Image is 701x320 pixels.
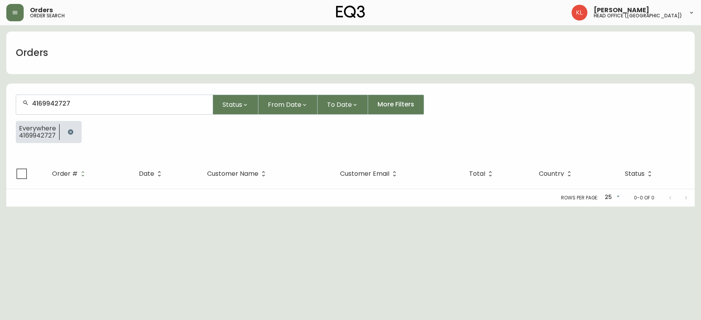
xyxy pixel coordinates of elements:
p: 0-0 of 0 [634,194,654,201]
span: Customer Name [207,171,258,176]
button: Status [213,95,258,115]
span: Customer Email [340,170,400,177]
span: Everywhere [19,125,56,132]
span: Country [539,171,564,176]
span: Orders [30,7,53,13]
span: Customer Name [207,170,269,177]
button: From Date [258,95,318,115]
span: Country [539,170,574,177]
span: From Date [268,100,301,110]
span: Date [139,171,154,176]
span: Customer Email [340,171,389,176]
h1: Orders [16,46,48,60]
span: Status [625,170,655,177]
img: 2c0c8aa7421344cf0398c7f872b772b5 [572,5,587,20]
button: To Date [318,95,368,115]
span: Status [222,100,242,110]
input: Search [32,100,206,107]
h5: head office ([GEOGRAPHIC_DATA]) [594,13,682,18]
span: To Date [327,100,352,110]
h5: order search [30,13,65,18]
span: 4169942727 [19,132,56,139]
button: More Filters [368,95,424,115]
div: 25 [602,191,621,204]
span: Order # [52,171,78,176]
span: Date [139,170,165,177]
span: Order # [52,170,88,177]
p: Rows per page: [561,194,598,201]
span: Total [469,171,485,176]
span: Total [469,170,495,177]
img: logo [336,6,365,18]
span: More Filters [378,100,414,109]
span: Status [625,171,645,176]
span: [PERSON_NAME] [594,7,649,13]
